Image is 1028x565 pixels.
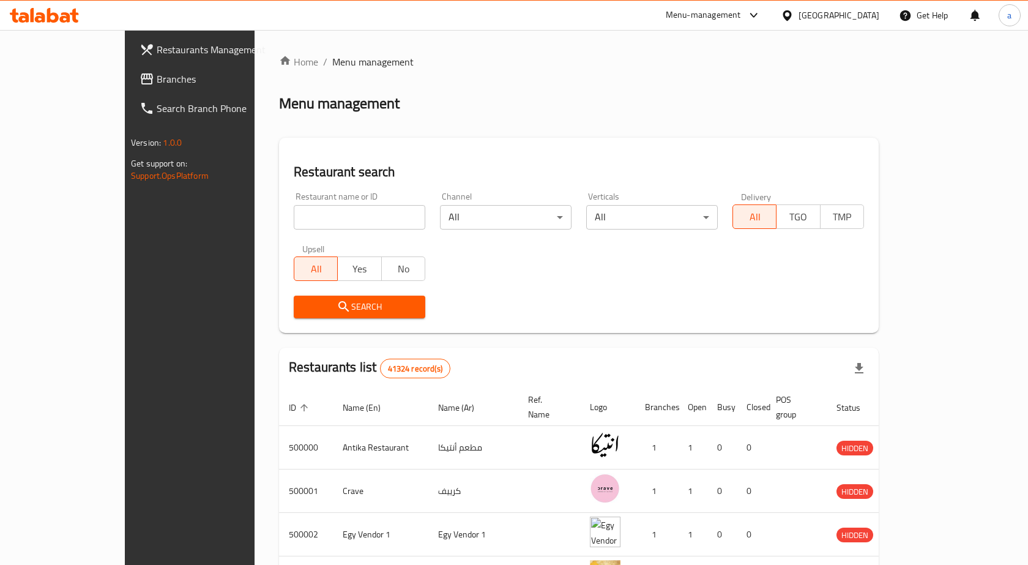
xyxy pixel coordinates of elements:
[440,205,572,230] div: All
[836,484,873,499] div: HIDDEN
[279,426,333,470] td: 500000
[428,470,518,513] td: كرييف
[343,260,376,278] span: Yes
[635,513,678,556] td: 1
[302,244,325,253] label: Upsell
[707,389,737,426] th: Busy
[836,528,873,542] span: HIDDEN
[741,192,772,201] label: Delivery
[781,208,815,226] span: TGO
[428,426,518,470] td: مطعم أنتيكا
[163,135,182,151] span: 1.0.0
[130,64,297,94] a: Branches
[666,8,741,23] div: Menu-management
[836,441,873,455] span: HIDDEN
[590,473,620,504] img: Crave
[157,101,287,116] span: Search Branch Phone
[332,54,414,69] span: Menu management
[130,35,297,64] a: Restaurants Management
[294,163,864,181] h2: Restaurant search
[299,260,333,278] span: All
[323,54,327,69] li: /
[707,470,737,513] td: 0
[380,359,450,378] div: Total records count
[428,513,518,556] td: Egy Vendor 1
[635,426,678,470] td: 1
[635,470,678,513] td: 1
[737,426,766,470] td: 0
[678,513,707,556] td: 1
[678,389,707,426] th: Open
[131,135,161,151] span: Version:
[294,205,425,230] input: Search for restaurant name or ID..
[635,389,678,426] th: Branches
[825,208,859,226] span: TMP
[707,513,737,556] td: 0
[836,400,876,415] span: Status
[387,260,420,278] span: No
[304,299,415,315] span: Search
[157,42,287,57] span: Restaurants Management
[586,205,718,230] div: All
[737,513,766,556] td: 0
[333,426,428,470] td: Antika Restaurant
[381,363,450,375] span: 41324 record(s)
[844,354,874,383] div: Export file
[279,470,333,513] td: 500001
[343,400,397,415] span: Name (En)
[732,204,777,229] button: All
[289,400,312,415] span: ID
[590,430,620,460] img: Antika Restaurant
[333,470,428,513] td: Crave
[337,256,381,281] button: Yes
[1007,9,1011,22] span: a
[528,392,565,422] span: Ref. Name
[333,513,428,556] td: Egy Vendor 1
[737,389,766,426] th: Closed
[820,204,864,229] button: TMP
[707,426,737,470] td: 0
[737,470,766,513] td: 0
[294,296,425,318] button: Search
[157,72,287,86] span: Branches
[130,94,297,123] a: Search Branch Phone
[381,256,425,281] button: No
[590,517,620,547] img: Egy Vendor 1
[131,155,187,171] span: Get support on:
[580,389,635,426] th: Logo
[279,513,333,556] td: 500002
[678,470,707,513] td: 1
[799,9,879,22] div: [GEOGRAPHIC_DATA]
[289,358,450,378] h2: Restaurants list
[678,426,707,470] td: 1
[776,392,812,422] span: POS group
[738,208,772,226] span: All
[294,256,338,281] button: All
[438,400,490,415] span: Name (Ar)
[776,204,820,229] button: TGO
[279,54,879,69] nav: breadcrumb
[279,94,400,113] h2: Menu management
[131,168,209,184] a: Support.OpsPlatform
[279,54,318,69] a: Home
[836,485,873,499] span: HIDDEN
